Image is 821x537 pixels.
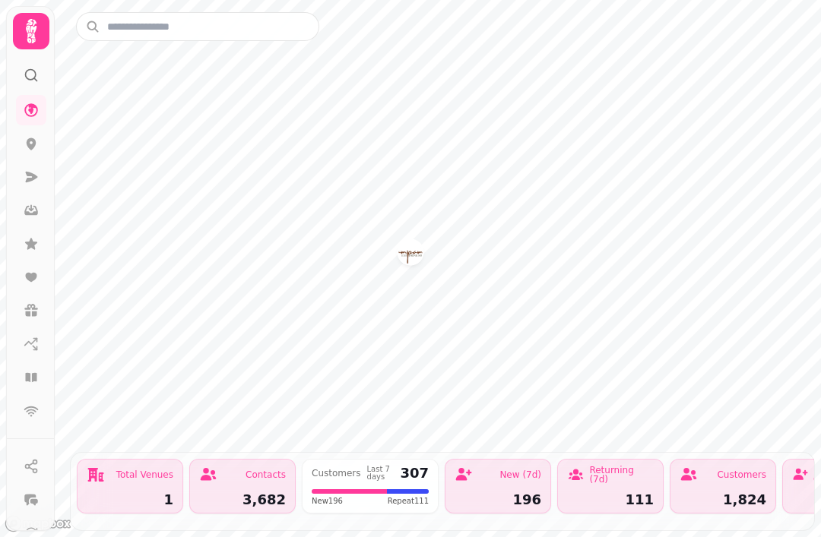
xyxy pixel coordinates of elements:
div: Customers [717,470,766,479]
div: 111 [567,493,654,507]
div: Last 7 days [367,466,395,481]
a: Mapbox logo [5,515,71,532]
button: Compamigos [398,240,423,264]
span: New 196 [312,495,343,507]
div: 1,824 [680,493,766,507]
div: Returning (7d) [589,466,654,484]
div: Total Venues [116,470,173,479]
div: 307 [400,466,429,480]
div: New (7d) [499,470,541,479]
span: Repeat 111 [388,495,429,507]
div: 196 [455,493,541,507]
div: 1 [87,493,173,507]
div: Customers [312,469,361,478]
div: Map marker [398,240,423,269]
div: Contacts [246,470,286,479]
div: 3,682 [199,493,286,507]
